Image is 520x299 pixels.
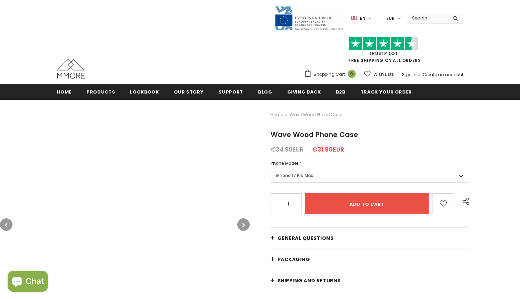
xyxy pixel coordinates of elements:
[364,68,394,80] a: Wish Lists
[130,84,159,99] a: Lookbook
[174,84,204,99] a: Our Story
[278,256,310,263] span: PACKAGING
[271,130,358,139] span: Wave Wood Phone Case
[423,72,463,78] a: Create an account
[360,15,365,22] span: en
[290,111,342,119] span: Wave Wood Phone Case
[314,71,345,78] span: Shopping Cart
[369,50,398,56] a: Trustpilot
[349,37,418,50] img: Trust Pilot Stars
[258,84,272,99] a: Blog
[386,15,395,22] span: EUR
[57,84,72,99] a: Home
[271,111,283,119] a: Home
[271,160,298,166] span: Phone Model
[373,71,394,78] span: Wish Lists
[278,277,341,284] span: Shipping and returns
[418,72,422,78] span: or
[305,193,429,214] input: Add to cart
[258,89,272,95] span: Blog
[57,89,72,95] span: Home
[174,89,204,95] span: Our Story
[287,84,321,99] a: Giving back
[271,270,469,291] a: Shipping and returns
[287,89,321,95] span: Giving back
[361,89,412,95] span: Track your order
[271,145,304,154] span: €34.90EUR
[304,40,463,63] span: FREE SHIPPING ON ALL ORDERS
[57,59,85,79] img: MMORE Cases
[274,6,344,31] img: Javni Razpis
[86,84,115,99] a: Products
[312,145,344,154] span: €31.90EUR
[351,15,357,21] img: i-lang-1.png
[218,84,243,99] a: support
[130,89,159,95] span: Lookbook
[271,228,469,249] a: General Questions
[274,15,344,21] a: Javni Razpis
[336,84,346,99] a: B2B
[402,72,416,78] a: Sign In
[361,84,412,99] a: Track your order
[408,13,448,23] input: Search Site
[348,70,356,78] span: 0
[218,89,243,95] span: support
[278,235,334,242] span: General Questions
[336,89,346,95] span: B2B
[304,69,359,80] a: Shopping Cart 0
[6,271,50,293] inbox-online-store-chat: Shopify online store chat
[86,89,115,95] span: Products
[271,249,469,270] a: PACKAGING
[271,169,469,183] label: iPhone 17 Pro Max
